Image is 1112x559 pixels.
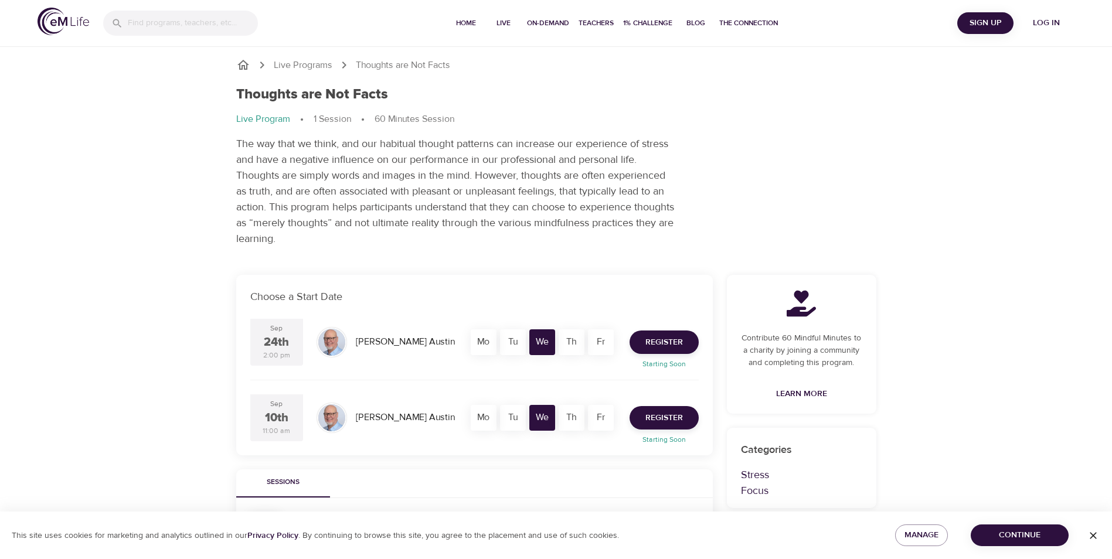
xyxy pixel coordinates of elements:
div: Th [559,405,584,431]
button: Continue [971,524,1069,546]
button: Log in [1018,12,1074,34]
p: Starting Soon [623,434,706,445]
nav: breadcrumb [236,58,876,72]
div: 24th [264,334,289,351]
div: Sep [270,399,283,409]
div: Mo [471,405,497,431]
p: Choose a Start Date [250,289,699,305]
span: Home [452,17,480,29]
div: We [529,329,555,355]
div: Mo [471,329,497,355]
span: Log in [1023,16,1070,30]
span: Sessions [243,476,323,489]
p: 60 Minutes Session [375,113,454,126]
span: Register [645,335,683,350]
p: Categories [741,442,862,458]
div: 10th [265,410,288,427]
button: Register [630,406,699,430]
span: Teachers [579,17,614,29]
nav: breadcrumb [236,113,876,127]
span: The Connection [719,17,778,29]
p: Starting Soon [623,359,706,369]
p: The way that we think, and our habitual thought patterns can increase our experience of stress an... [236,136,676,247]
div: Sep [270,323,283,333]
span: Continue [980,528,1059,543]
span: Blog [682,17,710,29]
button: Register [630,330,699,354]
input: Find programs, teachers, etc... [128,11,258,36]
h1: Thoughts are Not Facts [236,86,388,103]
div: Th [559,329,584,355]
a: Privacy Policy [247,530,298,541]
div: Fr [588,405,614,431]
a: Learn More [771,383,832,405]
div: [PERSON_NAME] Austin [351,406,460,429]
button: Manage [895,524,948,546]
p: Thoughts are Not Facts [356,59,450,72]
p: Contribute 60 Mindful Minutes to a charity by joining a community and completing this program. [741,332,862,369]
div: Fr [588,329,614,355]
div: 2:00 pm [263,350,290,360]
img: logo [38,8,89,35]
button: Sign Up [957,12,1014,34]
span: On-Demand [527,17,569,29]
p: Stress [741,467,862,483]
span: 1% Challenge [623,17,672,29]
div: [PERSON_NAME] Austin [351,330,460,353]
a: Live Programs [274,59,332,72]
span: Live [489,17,518,29]
span: Sign Up [962,16,1009,30]
p: Live Program [236,113,290,126]
div: 11:00 am [263,426,290,436]
p: Focus [741,483,862,499]
div: We [529,405,555,431]
span: Learn More [776,387,827,401]
div: Tu [500,329,526,355]
span: Manage [904,528,938,543]
div: Tu [500,405,526,431]
span: Register [645,411,683,425]
p: 1 Session [314,113,351,126]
